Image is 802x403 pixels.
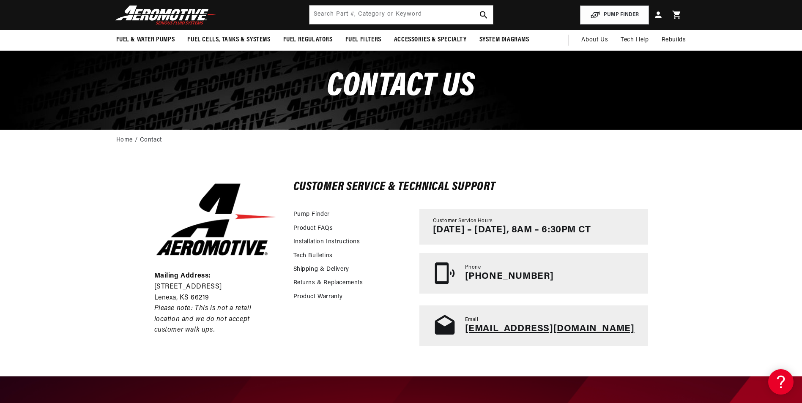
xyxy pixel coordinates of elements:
[581,37,608,43] span: About Us
[473,30,536,50] summary: System Diagrams
[621,35,649,45] span: Tech Help
[419,253,648,294] a: Phone [PHONE_NUMBER]
[116,35,175,44] span: Fuel & Water Pumps
[433,225,591,236] p: [DATE] – [DATE], 8AM – 6:30PM CT
[293,251,333,261] a: Tech Bulletins
[293,278,363,288] a: Returns & Replacements
[187,35,270,44] span: Fuel Cells, Tanks & Systems
[614,30,655,50] summary: Tech Help
[140,136,162,145] a: Contact
[394,35,467,44] span: Accessories & Specialty
[339,30,388,50] summary: Fuel Filters
[154,293,278,304] p: Lenexa, KS 66219
[113,5,219,25] img: Aeromotive
[154,282,278,293] p: [STREET_ADDRESS]
[116,136,133,145] a: Home
[345,35,381,44] span: Fuel Filters
[293,292,343,302] a: Product Warranty
[293,265,349,274] a: Shipping & Delivery
[388,30,473,50] summary: Accessories & Specialty
[154,305,252,333] em: Please note: This is not a retail location and we do not accept customer walk ups.
[433,218,493,225] span: Customer Service Hours
[283,35,333,44] span: Fuel Regulators
[110,30,181,50] summary: Fuel & Water Pumps
[575,30,614,50] a: About Us
[465,271,554,282] p: [PHONE_NUMBER]
[293,224,333,233] a: Product FAQs
[465,324,635,334] a: [EMAIL_ADDRESS][DOMAIN_NAME]
[662,35,686,45] span: Rebuilds
[154,272,211,279] strong: Mailing Address:
[309,5,493,24] input: Search by Part Number, Category or Keyword
[655,30,693,50] summary: Rebuilds
[293,237,360,247] a: Installation Instructions
[116,136,686,145] nav: breadcrumbs
[181,30,276,50] summary: Fuel Cells, Tanks & Systems
[479,35,529,44] span: System Diagrams
[580,5,649,25] button: PUMP FINDER
[293,182,648,192] h2: Customer Service & Technical Support
[465,264,481,271] span: Phone
[277,30,339,50] summary: Fuel Regulators
[465,316,479,324] span: Email
[327,70,475,103] span: CONTACt us
[474,5,493,24] button: search button
[293,210,330,219] a: Pump Finder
